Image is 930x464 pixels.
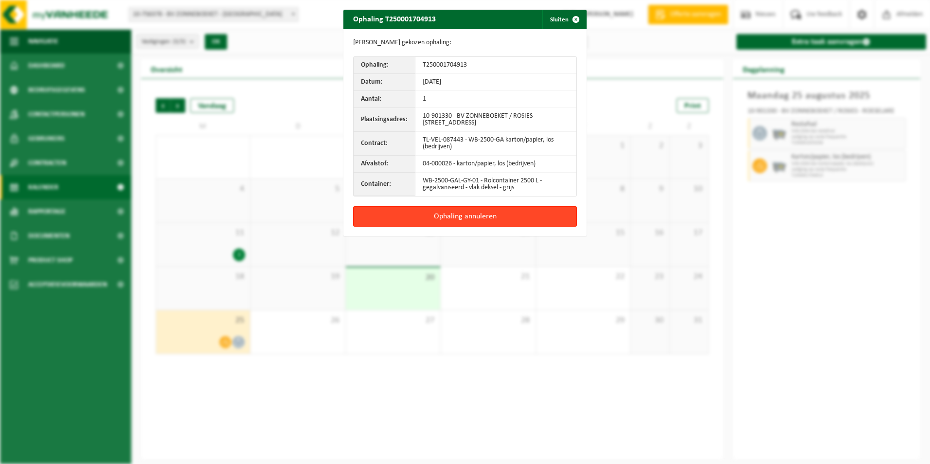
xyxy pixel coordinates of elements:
[415,74,576,91] td: [DATE]
[343,10,446,28] h2: Ophaling T250001704913
[542,10,586,29] button: Sluiten
[354,132,415,156] th: Contract:
[415,156,576,173] td: 04-000026 - karton/papier, los (bedrijven)
[353,39,577,47] p: [PERSON_NAME] gekozen ophaling:
[354,108,415,132] th: Plaatsingsadres:
[415,91,576,108] td: 1
[415,132,576,156] td: TL-VEL-087443 - WB-2500-GA karton/papier, los (bedrijven)
[354,156,415,173] th: Afvalstof:
[415,173,576,196] td: WB-2500-GAL-GY-01 - Rolcontainer 2500 L - gegalvaniseerd - vlak deksel - grijs
[354,74,415,91] th: Datum:
[353,206,577,227] button: Ophaling annuleren
[415,108,576,132] td: 10-901330 - BV ZONNEBOEKET / ROSIES - [STREET_ADDRESS]
[354,173,415,196] th: Container:
[415,57,576,74] td: T250001704913
[354,91,415,108] th: Aantal:
[354,57,415,74] th: Ophaling:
